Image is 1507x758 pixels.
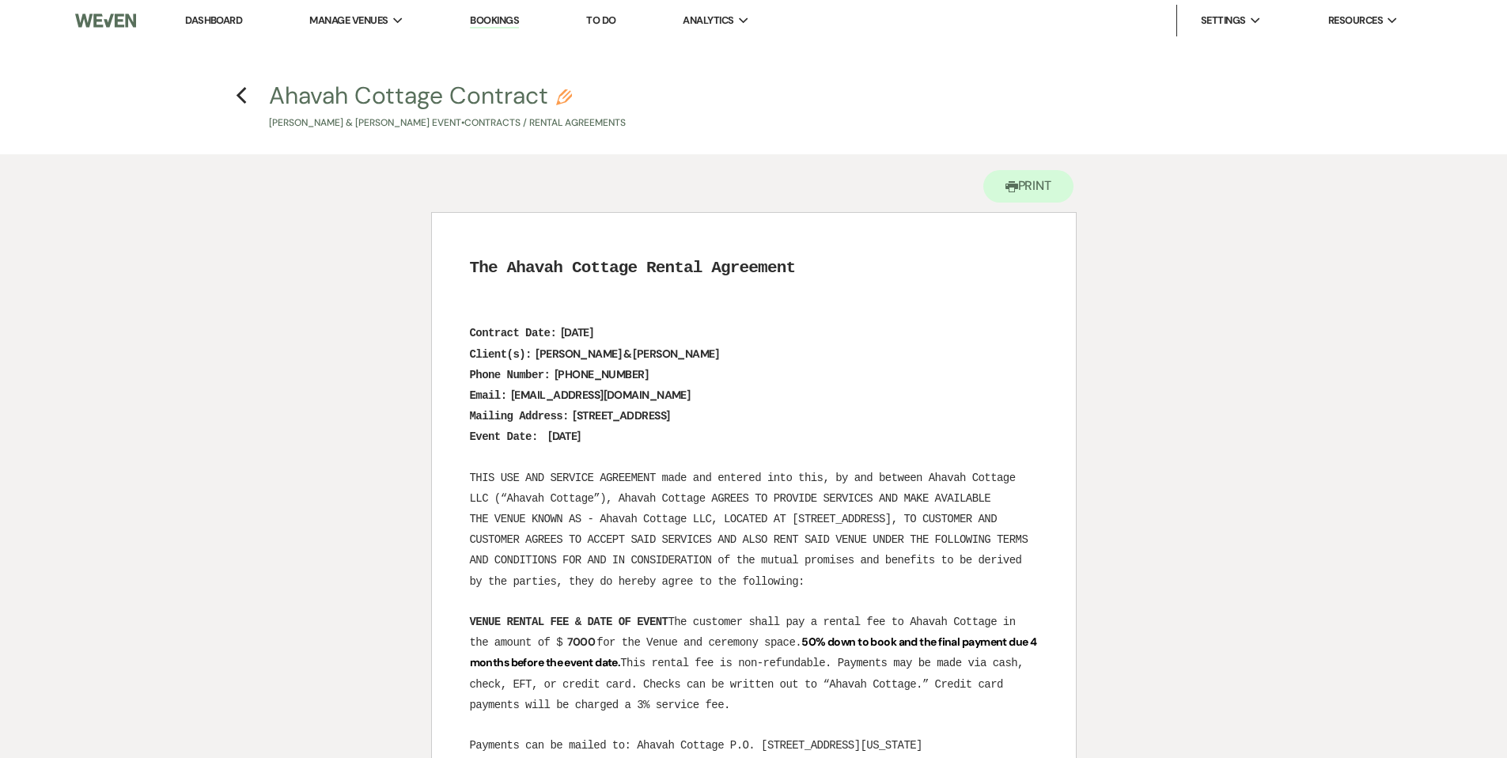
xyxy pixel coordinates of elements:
button: Ahavah Cottage Contract[PERSON_NAME] & [PERSON_NAME] Event•Contracts / Rental Agreements [269,84,626,131]
a: Bookings [470,13,519,28]
strong: Contract Date: [470,327,557,339]
span: The customer shall pay a rental fee to Ahavah Cottage in the amount of $ [470,616,1022,649]
span: [PHONE_NUMBER] [553,366,649,384]
span: Resources [1328,13,1383,28]
strong: Mailing Address: [470,410,569,423]
p: [PERSON_NAME] & [PERSON_NAME] Event • Contracts / Rental Agreements [269,116,626,131]
a: To Do [586,13,615,27]
strong: Phone Number: [470,369,551,381]
span: 7000 [566,633,597,651]
span: [DATE] [559,324,595,342]
span: [EMAIL_ADDRESS][DOMAIN_NAME] [509,386,691,404]
strong: The Ahavah Cottage Rental Agreement [470,259,796,277]
strong: Client(s): [470,348,532,361]
span: Settings [1201,13,1246,28]
span: [STREET_ADDRESS] [571,407,671,425]
span: THIS USE AND SERVICE AGREEMENT made and entered into this, by and between Ahavah Cottage LLC (“Ah... [470,472,1035,588]
span: [DATE] [547,427,582,445]
strong: Email: [470,389,507,402]
a: Dashboard [185,13,242,27]
strong: Event Date: [470,430,538,443]
span: for the Venue and ceremony space. [596,636,801,649]
span: This rental fee is non-refundable. Payments may be made via cash, check, EFT, or credit card. Che... [470,657,1030,711]
span: Analytics [683,13,733,28]
button: Print [983,170,1074,203]
span: Payments can be mailed to: Ahavah Cottage P.O. [STREET_ADDRESS][US_STATE] [470,739,922,752]
span: Manage Venues [309,13,388,28]
span: [PERSON_NAME] & [PERSON_NAME] [534,345,720,363]
img: Weven Logo [75,4,135,37]
strong: VENUE RENTAL FEE & DATE OF EVENT [470,616,668,628]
